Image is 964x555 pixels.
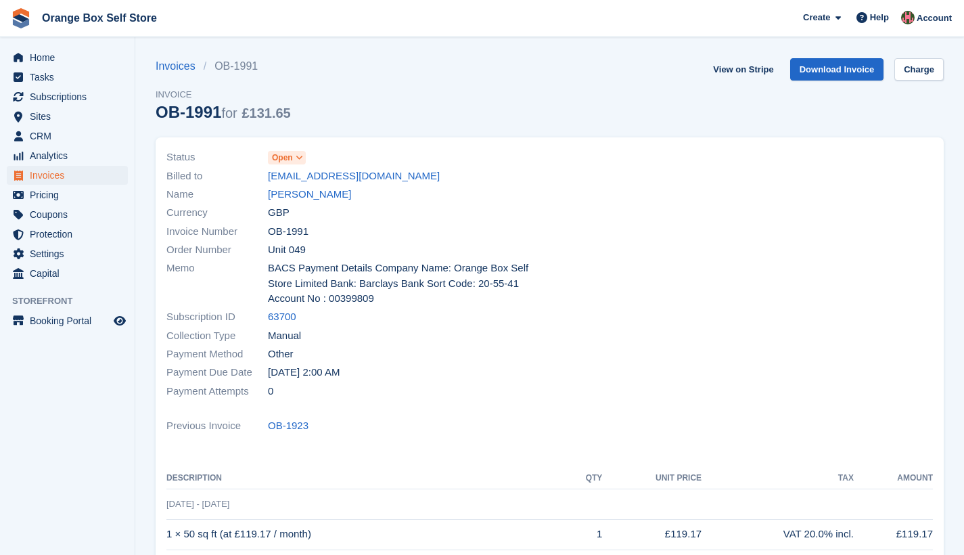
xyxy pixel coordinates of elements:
[166,187,268,202] span: Name
[166,205,268,221] span: Currency
[7,48,128,67] a: menu
[268,418,308,434] a: OB-1923
[702,527,854,542] div: VAT 20.0% incl.
[156,103,291,121] div: OB-1991
[901,11,915,24] img: David Clark
[7,146,128,165] a: menu
[268,150,306,165] a: Open
[7,166,128,185] a: menu
[166,418,268,434] span: Previous Invoice
[268,328,301,344] span: Manual
[268,261,542,307] span: BACS Payment Details Company Name: Orange Box Self Store Limited Bank: Barclays Bank Sort Code: 2...
[268,384,273,399] span: 0
[112,313,128,329] a: Preview store
[7,107,128,126] a: menu
[156,58,291,74] nav: breadcrumbs
[602,519,702,550] td: £119.17
[156,88,291,102] span: Invoice
[166,242,268,258] span: Order Number
[268,224,308,240] span: OB-1991
[11,8,31,28] img: stora-icon-8386f47178a22dfd0bd8f6a31ec36ba5ce8667c1dd55bd0f319d3a0aa187defe.svg
[30,127,111,146] span: CRM
[30,244,111,263] span: Settings
[166,468,566,489] th: Description
[854,519,933,550] td: £119.17
[30,87,111,106] span: Subscriptions
[566,519,602,550] td: 1
[602,468,702,489] th: Unit Price
[268,187,351,202] a: [PERSON_NAME]
[566,468,602,489] th: QTY
[7,311,128,330] a: menu
[870,11,889,24] span: Help
[30,185,111,204] span: Pricing
[708,58,779,81] a: View on Stripe
[7,205,128,224] a: menu
[166,309,268,325] span: Subscription ID
[30,311,111,330] span: Booking Portal
[37,7,162,29] a: Orange Box Self Store
[166,150,268,165] span: Status
[272,152,293,164] span: Open
[7,185,128,204] a: menu
[268,205,290,221] span: GBP
[166,169,268,184] span: Billed to
[7,264,128,283] a: menu
[166,499,229,509] span: [DATE] - [DATE]
[702,468,854,489] th: Tax
[894,58,944,81] a: Charge
[268,242,306,258] span: Unit 049
[30,166,111,185] span: Invoices
[242,106,290,120] span: £131.65
[166,347,268,362] span: Payment Method
[30,68,111,87] span: Tasks
[917,12,952,25] span: Account
[268,309,296,325] a: 63700
[12,294,135,308] span: Storefront
[30,146,111,165] span: Analytics
[166,365,268,380] span: Payment Due Date
[166,384,268,399] span: Payment Attempts
[166,224,268,240] span: Invoice Number
[166,328,268,344] span: Collection Type
[166,519,566,550] td: 1 × 50 sq ft (at £119.17 / month)
[7,244,128,263] a: menu
[166,261,268,307] span: Memo
[30,107,111,126] span: Sites
[30,205,111,224] span: Coupons
[30,225,111,244] span: Protection
[268,365,340,380] time: 2025-08-28 01:00:00 UTC
[156,58,204,74] a: Invoices
[854,468,933,489] th: Amount
[7,225,128,244] a: menu
[7,127,128,146] a: menu
[790,58,884,81] a: Download Invoice
[268,347,294,362] span: Other
[30,48,111,67] span: Home
[268,169,440,184] a: [EMAIL_ADDRESS][DOMAIN_NAME]
[803,11,830,24] span: Create
[30,264,111,283] span: Capital
[221,106,237,120] span: for
[7,68,128,87] a: menu
[7,87,128,106] a: menu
